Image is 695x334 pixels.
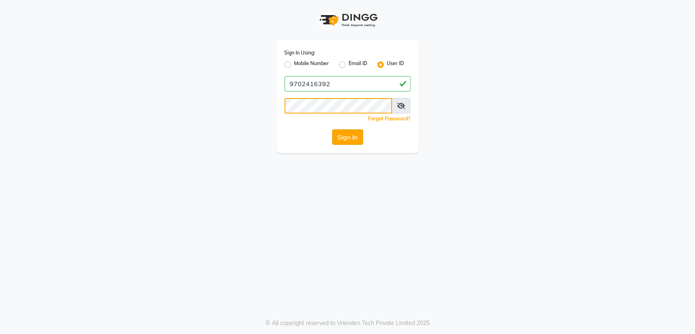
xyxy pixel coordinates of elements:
label: User ID [387,60,404,70]
a: Forgot Password? [368,116,411,122]
img: logo1.svg [315,8,380,32]
input: Username [285,98,392,114]
label: Mobile Number [294,60,329,70]
input: Username [285,76,411,92]
label: Email ID [349,60,368,70]
button: Sign In [332,129,363,145]
label: Sign In Using: [285,49,316,57]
